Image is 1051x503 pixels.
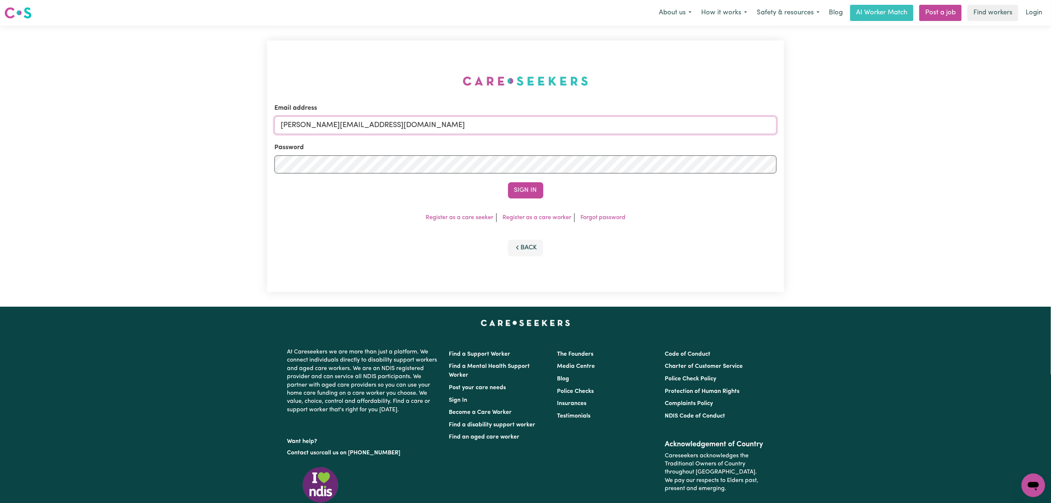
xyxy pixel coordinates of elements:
[508,240,543,256] button: Back
[287,345,440,417] p: At Careseekers we are more than just a platform. We connect individuals directly to disability su...
[665,449,764,496] p: Careseekers acknowledges the Traditional Owners of Country throughout [GEOGRAPHIC_DATA]. We pay o...
[1021,5,1047,21] a: Login
[449,409,512,415] a: Become a Care Worker
[4,4,32,21] a: Careseekers logo
[274,103,317,113] label: Email address
[426,215,493,221] a: Register as a care seeker
[665,351,710,357] a: Code of Conduct
[4,6,32,20] img: Careseekers logo
[449,397,468,403] a: Sign In
[557,363,595,369] a: Media Centre
[287,435,440,446] p: Want help?
[449,385,506,391] a: Post your care needs
[665,413,725,419] a: NDIS Code of Conduct
[449,351,511,357] a: Find a Support Worker
[449,363,530,378] a: Find a Mental Health Support Worker
[665,440,764,449] h2: Acknowledgement of Country
[503,215,571,221] a: Register as a care worker
[557,401,586,407] a: Insurances
[449,422,536,428] a: Find a disability support worker
[850,5,913,21] a: AI Worker Match
[557,413,590,419] a: Testimonials
[665,376,716,382] a: Police Check Policy
[654,5,696,21] button: About us
[696,5,752,21] button: How it works
[287,450,316,456] a: Contact us
[449,434,520,440] a: Find an aged care worker
[508,182,543,198] button: Sign In
[1022,474,1045,497] iframe: Button to launch messaging window, conversation in progress
[274,143,304,152] label: Password
[274,116,777,134] input: Email address
[557,351,593,357] a: The Founders
[752,5,824,21] button: Safety & resources
[665,401,713,407] a: Complaints Policy
[665,363,743,369] a: Charter of Customer Service
[557,376,569,382] a: Blog
[919,5,962,21] a: Post a job
[481,320,570,326] a: Careseekers home page
[557,388,594,394] a: Police Checks
[665,388,739,394] a: Protection of Human Rights
[580,215,625,221] a: Forgot password
[824,5,847,21] a: Blog
[287,446,440,460] p: or
[967,5,1018,21] a: Find workers
[322,450,401,456] a: call us on [PHONE_NUMBER]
